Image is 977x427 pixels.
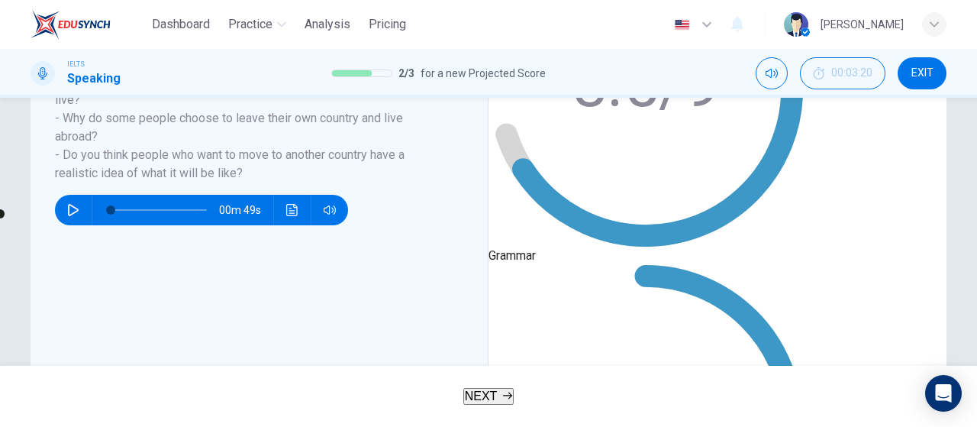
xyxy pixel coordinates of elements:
[421,64,546,82] span: for a new Projected Score
[672,19,692,31] img: en
[784,12,808,37] img: Profile picture
[67,59,85,70] span: IELTS
[280,195,305,225] button: Click to see the audio transcription
[146,11,216,38] button: Dashboard
[152,15,210,34] span: Dashboard
[222,11,292,38] button: Practice
[572,48,720,121] text: 8.5/9
[67,70,121,88] h1: Speaking
[363,11,412,38] button: Pricing
[463,388,514,405] button: NEXT
[821,15,904,34] div: [PERSON_NAME]
[800,57,885,89] button: 00:03:20
[298,11,356,38] button: Analysis
[228,15,272,34] span: Practice
[925,375,962,412] div: Open Intercom Messenger
[831,67,872,79] span: 00:03:20
[800,57,885,89] div: Hide
[369,15,406,34] span: Pricing
[219,195,273,225] span: 00m 49s
[465,390,498,403] span: NEXT
[305,15,350,34] span: Analysis
[488,248,536,263] span: Grammar
[898,57,946,89] button: EXIT
[398,64,414,82] span: 2 / 3
[756,57,788,89] div: Mute
[31,9,111,40] img: EduSynch logo
[911,67,933,79] span: EXIT
[31,9,146,40] a: EduSynch logo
